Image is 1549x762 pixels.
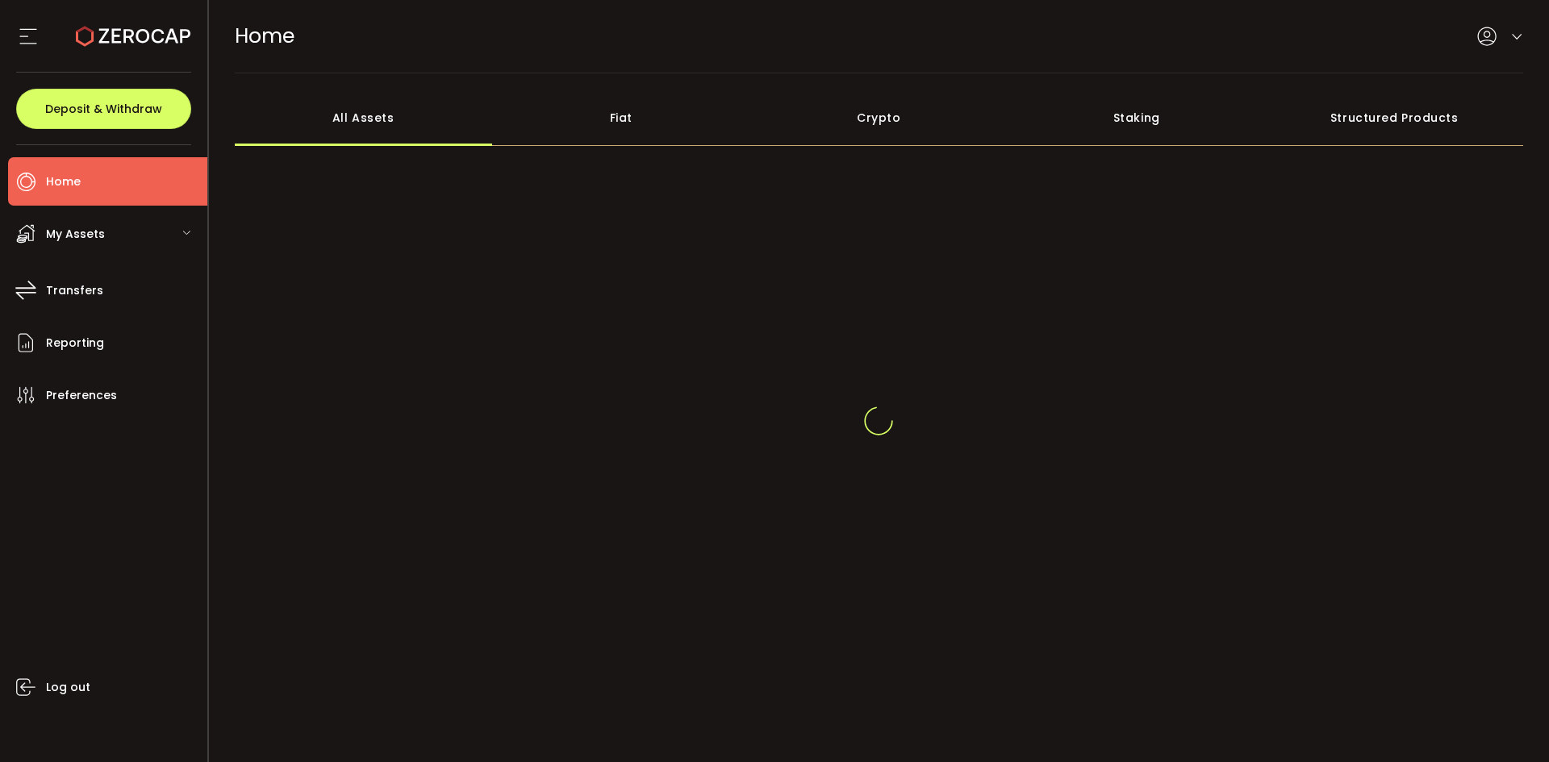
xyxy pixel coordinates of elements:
span: Preferences [46,384,117,407]
span: Home [46,170,81,194]
div: Fiat [492,90,750,146]
span: Transfers [46,279,103,302]
div: Structured Products [1266,90,1524,146]
div: Crypto [750,90,1008,146]
span: Reporting [46,331,104,355]
span: Deposit & Withdraw [45,103,162,115]
span: Log out [46,676,90,699]
span: Home [235,22,294,50]
div: Staking [1008,90,1266,146]
div: All Assets [235,90,493,146]
button: Deposit & Withdraw [16,89,191,129]
span: My Assets [46,223,105,246]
